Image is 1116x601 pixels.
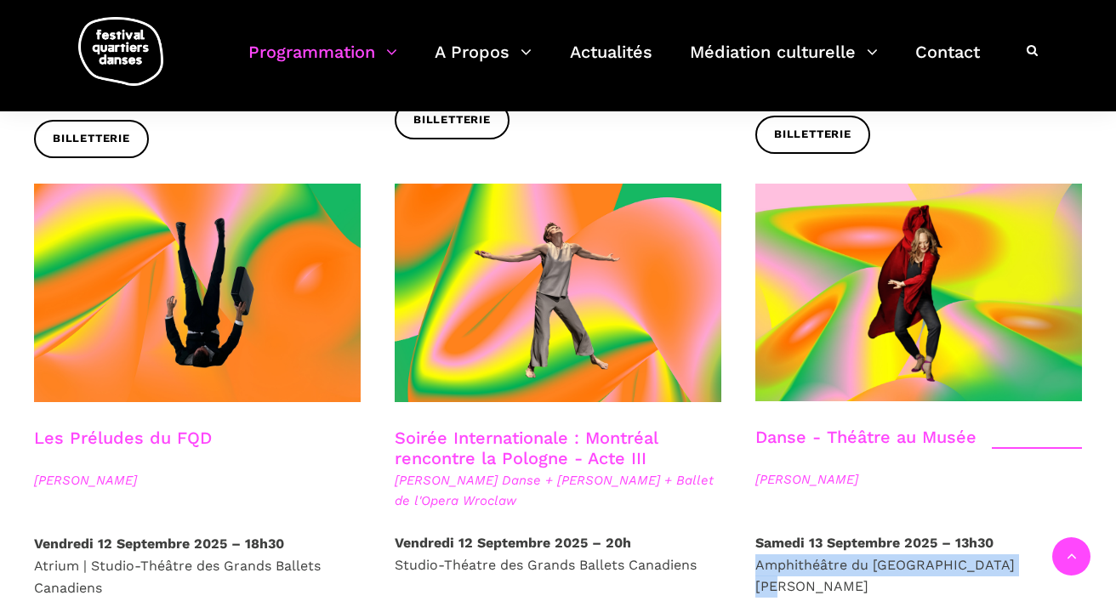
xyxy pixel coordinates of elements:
span: Billetterie [774,126,851,144]
span: [PERSON_NAME] Danse + [PERSON_NAME] + Ballet de l'Opera Wroclaw [395,470,721,511]
span: Billetterie [53,130,130,148]
a: Billetterie [395,101,510,139]
a: Billetterie [755,116,870,154]
a: Danse - Théâtre au Musée [755,427,976,447]
a: Les Préludes du FQD [34,428,212,448]
p: Amphithéâtre du [GEOGRAPHIC_DATA][PERSON_NAME] [755,532,1082,598]
a: Médiation culturelle [690,37,878,88]
span: Billetterie [413,111,491,129]
strong: Vendredi 12 Septembre 2025 – 18h30 [34,536,284,552]
a: Soirée Internationale : Montréal rencontre la Pologne - Acte III [395,428,658,468]
span: [PERSON_NAME] [755,469,1082,490]
a: Contact [915,37,980,88]
strong: Samedi 13 Septembre 2025 – 13h30 [755,535,994,551]
img: logo-fqd-med [78,17,163,86]
a: Billetterie [34,120,149,158]
a: Actualités [570,37,652,88]
p: Studio-Théatre des Grands Ballets Canadiens [395,532,721,575]
a: A Propos [435,37,532,88]
p: Atrium | Studio-Théâtre des Grands Ballets Canadiens [34,533,361,598]
span: [PERSON_NAME] [34,470,361,490]
a: Programmation [248,37,397,88]
strong: Vendredi 12 Septembre 2025 – 20h [395,535,631,551]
